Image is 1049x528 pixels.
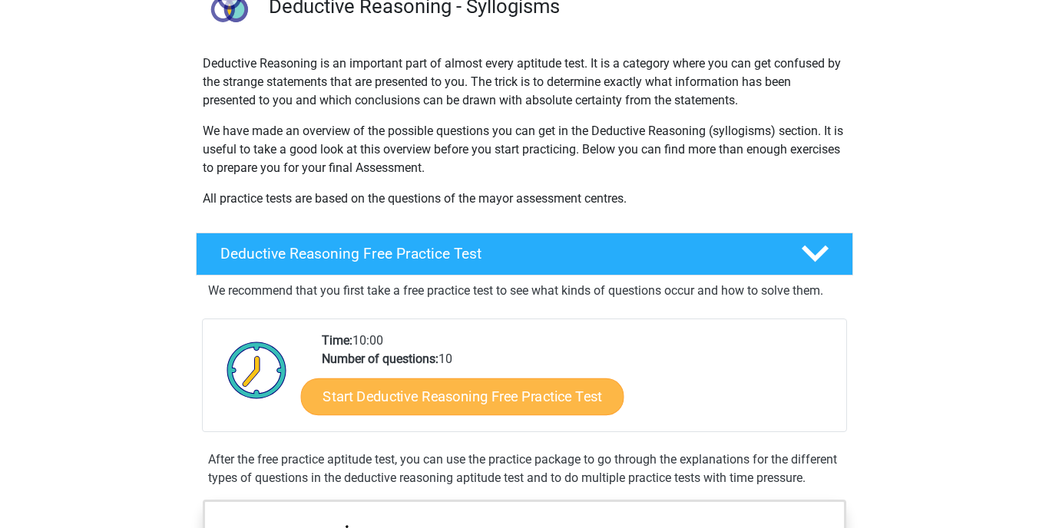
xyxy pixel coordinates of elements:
[220,245,776,262] h4: Deductive Reasoning Free Practice Test
[322,333,352,348] b: Time:
[301,378,624,414] a: Start Deductive Reasoning Free Practice Test
[202,450,847,487] div: After the free practice aptitude test, you can use the practice package to go through the explana...
[203,122,846,177] p: We have made an overview of the possible questions you can get in the Deductive Reasoning (syllog...
[310,332,845,431] div: 10:00 10
[203,54,846,110] p: Deductive Reasoning is an important part of almost every aptitude test. It is a category where yo...
[218,332,296,408] img: Clock
[208,282,841,300] p: We recommend that you first take a free practice test to see what kinds of questions occur and ho...
[203,190,846,208] p: All practice tests are based on the questions of the mayor assessment centres.
[190,233,859,276] a: Deductive Reasoning Free Practice Test
[322,351,438,366] b: Number of questions:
